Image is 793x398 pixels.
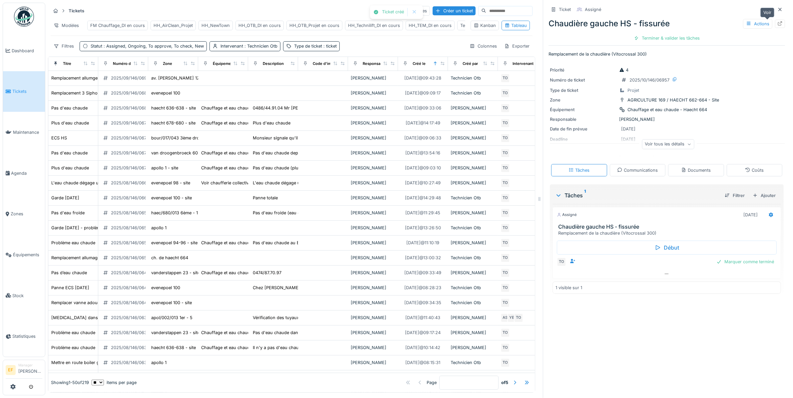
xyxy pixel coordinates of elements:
div: [PERSON_NAME] [451,150,495,156]
div: Garde [DATE] [51,195,79,201]
div: Remplacement de la chaudière (Vitocrossal 300) [558,230,778,236]
div: [DATE] @ 13:26:50 [405,225,441,231]
div: apollo 1 - site [151,165,178,171]
a: Équipements [3,234,45,275]
div: 2025/08/146/06349 [111,359,152,366]
div: Problème eau chaude [51,329,95,336]
div: HH_NewTown [201,22,230,29]
div: [DATE] @ 13:54:16 [406,150,441,156]
div: 4 [619,67,628,73]
div: Chez [PERSON_NAME] [253,285,300,291]
li: EF [6,365,16,375]
div: 2025/09/146/06709 [111,165,152,171]
div: Filtres [51,41,77,51]
div: Remplacement allumage chaudière de droite [51,255,141,261]
div: TO [514,313,523,322]
div: HH_AirClean_Projet [154,22,193,29]
div: Problème eau chaude [51,240,95,246]
div: Technicien Otb [451,90,495,96]
div: L'eau chaude dégage une mauvaise odeur. [253,180,340,186]
div: Communications [617,167,658,173]
div: Marquer comme terminé [714,257,777,266]
div: TO [501,328,510,337]
div: [DATE] [743,212,758,218]
div: HH_OTB_Projet en cours [289,22,339,29]
div: [PERSON_NAME] [351,359,395,366]
div: TO [501,358,510,367]
div: haecht 636-638 - site [151,105,196,111]
div: Technicien Otb [451,195,495,201]
span: : ticket [322,44,337,49]
div: TO [501,208,510,218]
div: [PERSON_NAME] [351,314,395,321]
span: Statistiques [12,333,42,339]
div: Tâches [555,191,719,199]
p: Remplacement de la chaudière (Vitocrossal 300) [549,51,785,57]
div: [PERSON_NAME] [451,210,495,216]
div: [DATE] @ 14:29:48 [405,195,441,201]
div: Ticket créé [382,9,404,15]
div: Plus d'eau chaude [51,120,89,126]
div: Documents [681,167,711,173]
div: HH_TEM_DI en cours [409,22,452,29]
div: [PERSON_NAME] [351,240,395,246]
div: ch. de haecht 664 [151,255,188,261]
div: Voir [760,8,774,17]
div: Chauffage et eau chaude - Haecht 664 [627,106,707,113]
div: TO [501,178,510,188]
div: Colonnes [467,41,500,51]
div: 2025/09/146/06787 [111,120,152,126]
div: 2025/09/146/06854 [111,105,152,111]
a: EF Manager[PERSON_NAME] [6,363,42,379]
span: Équipements [13,252,42,258]
div: Responsable [550,116,616,122]
div: TO [501,253,510,263]
div: [DATE] @ 11:29:45 [406,210,441,216]
div: Page [427,379,437,386]
div: [PERSON_NAME] [351,329,395,336]
div: Type de ticket [550,87,616,94]
div: Pas d'eau chaude [51,150,88,156]
div: Plus d'eau chaude [51,165,89,171]
div: 2025/08/146/06673 [111,195,152,201]
div: Début [557,241,777,255]
div: Coûts [745,167,764,173]
div: Description [263,61,284,67]
div: evenepoel 100 - site [151,299,192,306]
span: Maintenance [13,129,42,135]
a: Maintenance [3,112,45,153]
div: [DATE] @ 09:09:17 [405,90,441,96]
div: apollo 1 [151,225,167,231]
div: [DATE] @ 09:33:49 [405,270,442,276]
div: [DATE] @ 08:15:31 [406,359,441,366]
div: [PERSON_NAME] [351,225,395,231]
div: 2025/08/146/06550 [111,210,152,216]
div: Ajouter [750,191,778,200]
div: Modèles [51,21,82,30]
div: [PERSON_NAME] [351,270,395,276]
div: items per page [92,379,137,386]
div: Titre [63,61,71,67]
div: [PERSON_NAME] [550,116,784,122]
div: Intervenant [220,43,277,49]
div: evenepoel 98 - site [151,180,190,186]
div: [DATE] @ 09:33:06 [405,105,442,111]
div: Équipement [213,61,235,67]
div: Technicien Otb [451,285,495,291]
strong: of 5 [501,379,508,386]
div: Remplacer vanne adoucisseur [51,299,112,306]
span: Agenda [11,170,42,176]
div: TO [501,89,510,98]
div: Intervenant [513,61,534,67]
div: Chauffage et eau chaude - Apollo 1 [201,165,273,171]
div: Assigné [557,212,577,218]
div: Créer un ticket [433,6,476,15]
div: HH_Technilift_DI en cours [348,22,400,29]
div: [PERSON_NAME] [351,90,395,96]
div: Technicien Otb [451,359,495,366]
div: [DATE] @ 09:17:24 [405,329,441,336]
div: 2025/08/146/06419 [111,270,151,276]
div: Tableau [505,22,527,29]
div: [PERSON_NAME] [351,120,395,126]
div: [PERSON_NAME] [351,195,395,201]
